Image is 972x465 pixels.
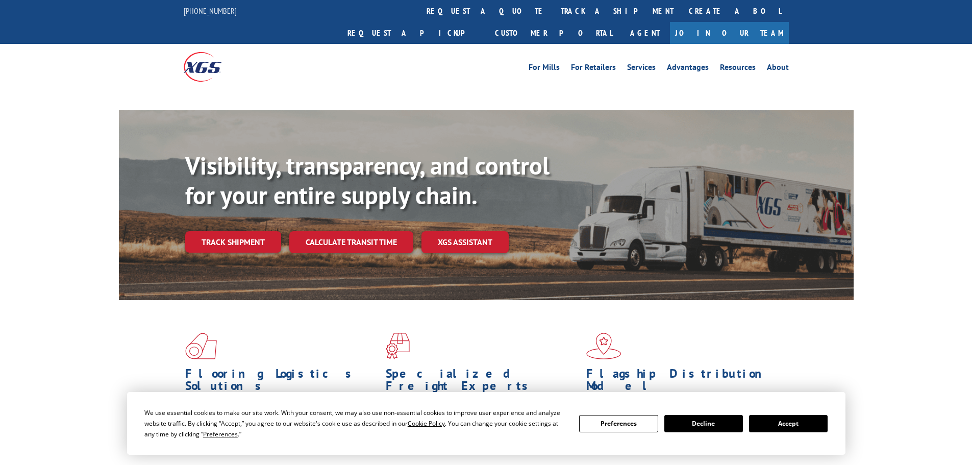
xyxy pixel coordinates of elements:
[487,22,620,44] a: Customer Portal
[127,392,845,455] div: Cookie Consent Prompt
[571,63,616,75] a: For Retailers
[670,22,789,44] a: Join Our Team
[767,63,789,75] a: About
[620,22,670,44] a: Agent
[667,63,709,75] a: Advantages
[144,407,567,439] div: We use essential cookies to make our site work. With your consent, we may also use non-essential ...
[586,333,621,359] img: xgs-icon-flagship-distribution-model-red
[579,415,658,432] button: Preferences
[185,231,281,253] a: Track shipment
[386,368,579,397] h1: Specialized Freight Experts
[586,368,779,397] h1: Flagship Distribution Model
[627,63,656,75] a: Services
[185,150,550,211] b: Visibility, transparency, and control for your entire supply chain.
[185,333,217,359] img: xgs-icon-total-supply-chain-intelligence-red
[184,6,237,16] a: [PHONE_NUMBER]
[664,415,743,432] button: Decline
[203,430,238,438] span: Preferences
[421,231,509,253] a: XGS ASSISTANT
[720,63,756,75] a: Resources
[340,22,487,44] a: Request a pickup
[529,63,560,75] a: For Mills
[185,368,378,397] h1: Flooring Logistics Solutions
[408,419,445,428] span: Cookie Policy
[386,333,410,359] img: xgs-icon-focused-on-flooring-red
[749,415,828,432] button: Accept
[289,231,413,253] a: Calculate transit time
